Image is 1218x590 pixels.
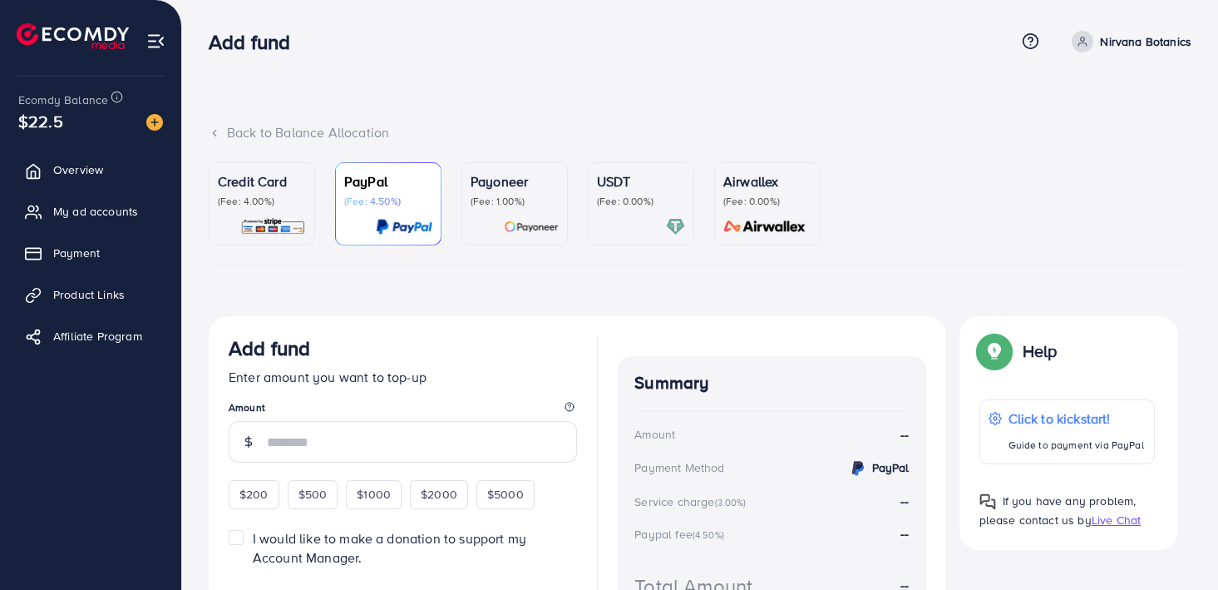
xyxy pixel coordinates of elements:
img: menu [146,32,165,51]
a: Product Links [12,278,169,311]
p: USDT [597,171,685,191]
img: card [718,217,811,236]
span: $5000 [487,486,524,503]
strong: -- [900,492,909,510]
span: Payment [53,245,100,261]
span: Product Links [53,286,125,303]
legend: Amount [229,400,577,421]
img: card [240,217,306,236]
img: card [504,217,559,236]
div: Amount [634,426,675,443]
span: If you have any problem, please contact us by [979,493,1137,528]
p: Enter amount you want to top-up [229,367,577,387]
strong: PayPal [872,459,910,476]
img: logo [17,23,129,49]
h3: Add fund [209,30,303,54]
a: Payment [12,236,169,270]
span: My ad accounts [53,203,138,220]
div: Payment Method [634,459,724,476]
div: Paypal fee [634,526,729,543]
p: Nirvana Botanics [1100,32,1191,52]
span: I would like to make a donation to support my Account Manager. [253,529,526,567]
h3: Add fund [229,336,310,360]
p: Payoneer [471,171,559,191]
img: card [376,217,432,236]
h4: Summary [634,373,909,394]
div: Back to Balance Allocation [209,123,1191,142]
p: (Fee: 4.50%) [344,195,432,208]
iframe: Chat [1147,515,1206,578]
small: (3.00%) [715,496,747,509]
p: Guide to payment via PayPal [1008,435,1144,455]
a: Overview [12,153,169,186]
img: Popup guide [979,493,996,510]
p: Help [1023,341,1058,361]
span: $500 [298,486,328,503]
span: $1000 [357,486,391,503]
p: (Fee: 1.00%) [471,195,559,208]
span: $200 [239,486,269,503]
span: $22.5 [18,109,63,133]
span: Affiliate Program [53,328,142,345]
p: (Fee: 0.00%) [597,195,685,208]
small: (4.50%) [693,528,724,542]
a: Nirvana Botanics [1065,31,1191,52]
p: Click to kickstart! [1008,409,1144,429]
p: Airwallex [723,171,811,191]
p: (Fee: 4.00%) [218,195,306,208]
span: Ecomdy Balance [18,92,108,108]
span: Live Chat [1092,512,1141,528]
img: Popup guide [979,336,1009,366]
img: image [146,114,163,131]
a: Affiliate Program [12,320,169,353]
img: credit [848,459,868,478]
p: PayPal [344,171,432,191]
span: $2000 [421,486,457,503]
span: Overview [53,161,103,178]
strong: -- [900,425,909,444]
strong: -- [900,524,909,543]
a: My ad accounts [12,195,169,228]
p: (Fee: 0.00%) [723,195,811,208]
p: Credit Card [218,171,306,191]
div: Service charge [634,493,751,510]
img: card [666,217,685,236]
